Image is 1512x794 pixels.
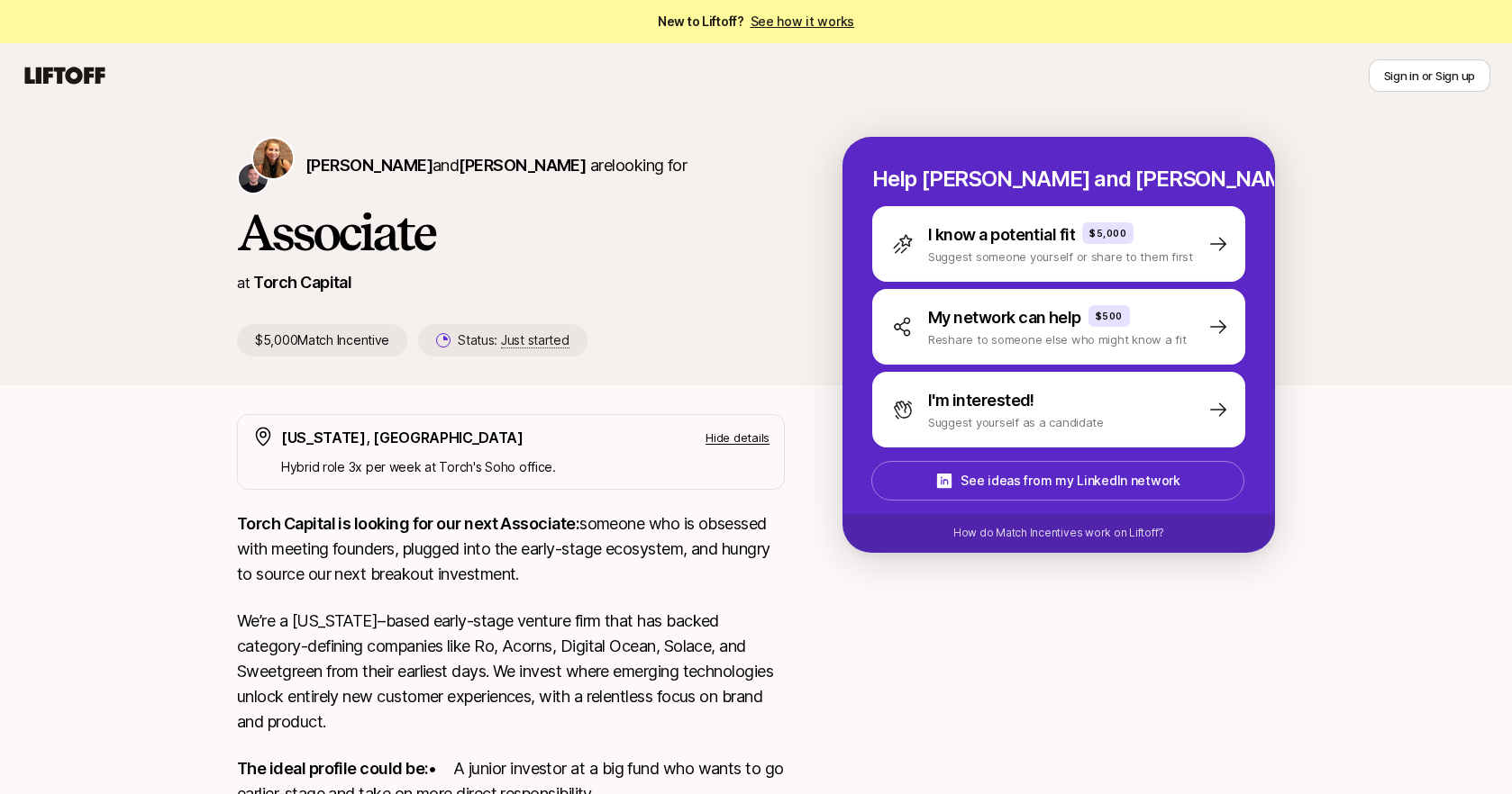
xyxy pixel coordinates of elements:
a: See how it works [751,14,855,29]
p: Help [PERSON_NAME] and [PERSON_NAME] hire [872,167,1245,192]
p: Hide details [706,429,770,447]
p: [US_STATE], [GEOGRAPHIC_DATA] [281,426,524,449]
span: and [433,156,586,175]
p: I know a potential fit [928,222,1075,248]
strong: Torch Capital is looking for our next Associate: [237,514,579,533]
p: We’re a [US_STATE]–based early-stage venture firm that has backed category-defining companies lik... [237,609,785,735]
strong: The ideal profile could be: [237,759,428,778]
p: $500 [1096,309,1123,323]
p: How do Match Incentives work on Liftoff? [953,525,1164,541]
h1: Associate [237,205,785,259]
p: See ideas from my LinkedIn network [961,470,1180,492]
p: at [237,271,250,294]
img: Christopher Harper [239,164,268,193]
span: New to Liftoff? [658,11,854,32]
p: Reshare to someone else who might know a fit [928,330,1187,348]
button: Sign in or Sign up [1369,59,1490,92]
p: I'm interested! [928,388,1034,413]
span: [PERSON_NAME] [459,156,586,175]
img: Katie Reiner [253,139,293,178]
p: Suggest yourself as a candidate [928,413,1104,431]
p: Hybrid role 3x per week at Torch's Soho office. [281,456,770,478]
p: $5,000 Match Incentive [237,324,407,356]
p: Suggest someone yourself or share to them first [928,248,1193,266]
button: See ideas from my LinkedIn network [871,461,1244,501]
span: [PERSON_NAME] [305,156,433,175]
p: someone who is obsessed with meeting founders, plugged into the early-stage ecosystem, and hungry... [237,511,785,587]
span: Just started [501,332,569,348]
p: Status: [458,329,569,351]
p: $5,000 [1089,226,1126,240]
p: are looking for [305,153,687,178]
p: My network can help [928,305,1081,330]
a: Torch Capital [253,273,351,292]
